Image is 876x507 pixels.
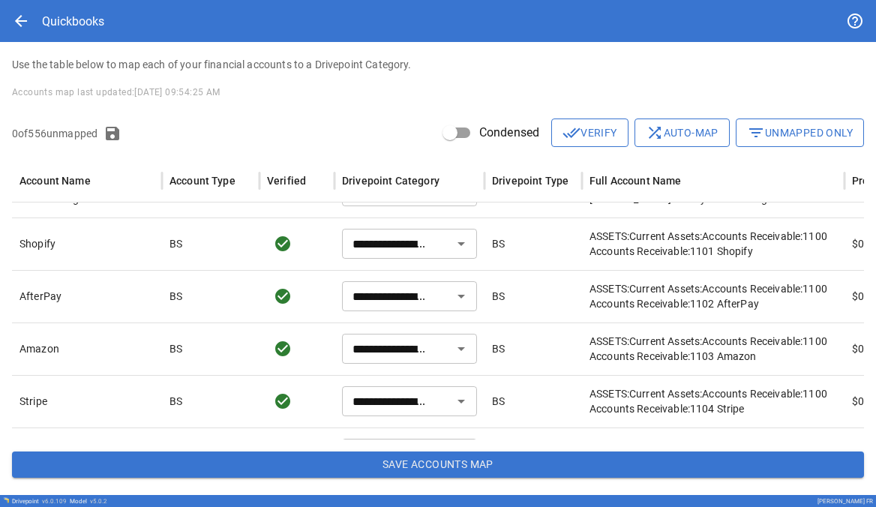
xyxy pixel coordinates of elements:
[589,281,837,311] p: ASSETS:Current Assets:Accounts Receivable:1100 Accounts Receivable:1102 AfterPay
[3,497,9,503] img: Drivepoint
[551,118,628,147] button: Verify
[589,229,837,259] p: ASSETS:Current Assets:Accounts Receivable:1100 Accounts Receivable:1101 Shopify
[451,233,472,254] button: Open
[169,394,182,409] p: BS
[492,289,505,304] p: BS
[19,341,154,356] p: Amazon
[12,57,864,72] p: Use the table below to map each of your financial accounts to a Drivepoint Category.
[267,175,306,187] div: Verified
[492,341,505,356] p: BS
[169,175,235,187] div: Account Type
[451,286,472,307] button: Open
[342,175,439,187] div: Drivepoint Category
[12,451,864,478] button: Save Accounts Map
[12,498,67,505] div: Drivepoint
[169,341,182,356] p: BS
[19,289,154,304] p: AfterPay
[492,236,505,251] p: BS
[19,236,154,251] p: Shopify
[646,124,664,142] span: shuffle
[12,126,97,141] p: 0 of 556 unmapped
[492,175,568,187] div: Drivepoint Type
[42,14,104,28] div: Quickbooks
[19,394,154,409] p: Stripe
[19,175,91,187] div: Account Name
[634,118,730,147] button: Auto-map
[90,498,107,505] span: v 5.0.2
[589,386,837,416] p: ASSETS:Current Assets:Accounts Receivable:1100 Accounts Receivable:1104 Stripe
[451,391,472,412] button: Open
[479,124,539,142] span: Condensed
[817,498,873,505] div: [PERSON_NAME] FR
[70,498,107,505] div: Model
[169,236,182,251] p: BS
[736,118,864,147] button: Unmapped Only
[562,124,580,142] span: done_all
[42,498,67,505] span: v 6.0.109
[492,394,505,409] p: BS
[747,124,765,142] span: filter_list
[12,12,30,30] span: arrow_back
[169,289,182,304] p: BS
[12,87,220,97] span: Accounts map last updated: [DATE] 09:54:25 AM
[589,334,837,364] p: ASSETS:Current Assets:Accounts Receivable:1100 Accounts Receivable:1103 Amazon
[589,175,682,187] div: Full Account Name
[451,338,472,359] button: Open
